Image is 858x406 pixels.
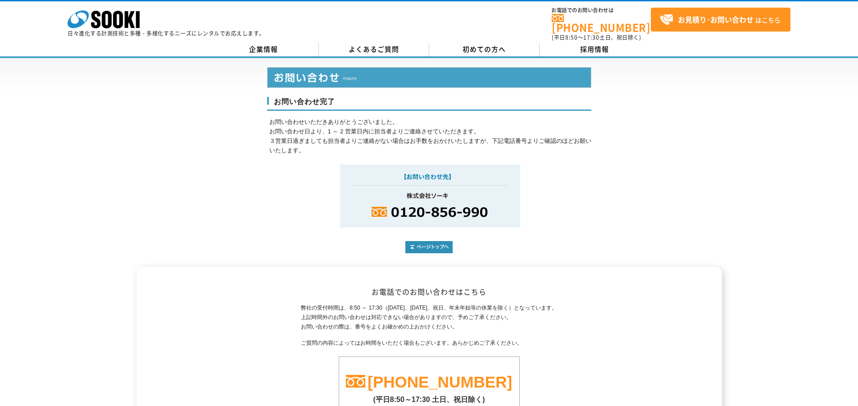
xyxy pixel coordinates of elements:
[660,13,781,27] span: はこちら
[405,241,453,253] img: ページトップへ
[319,43,429,56] a: よくあるご質問
[463,44,506,54] span: 初めての方へ
[552,14,651,32] a: [PHONE_NUMBER]
[565,33,578,41] span: 8:50
[583,33,599,41] span: 17:30
[552,8,651,13] span: お電話でのお問い合わせは
[209,43,319,56] a: 企業情報
[651,8,790,32] a: お見積り･お問い合わせはこちら
[301,338,557,348] p: ご質問の内容によってはお時間をいただく場合もございます。あらかじめご了承ください。
[267,97,591,111] h3: お問い合わせ完了
[269,118,591,155] p: お問い合わせいただきありがとうございました。 お問い合わせ日より、1 ～ 2 営業日内に担当者よりご連絡させていただきます。 ３営業日過ぎましても担当者よりご連絡がない場合はお手数をおかけいたし...
[540,43,650,56] a: 採用情報
[267,67,591,88] img: お問い合わせ
[429,43,540,56] a: 初めての方へ
[368,373,512,391] a: [PHONE_NUMBER]
[301,303,557,331] p: 弊社の受付時間は、8:50 ～ 17:30（[DATE]、[DATE]、祝日、年末年始等の休業を除く）となっています。 上記時間外のお問い合わせは対応できない場合がありますので、予めご了承くださ...
[68,31,265,36] p: 日々進化する計測技術と多種・多様化するニーズにレンタルでお応えします。
[166,287,693,297] h2: お電話でのお問い合わせはこちら
[678,14,754,25] strong: お見積り･お問い合わせ
[340,164,520,228] img: お問い合わせ
[339,391,519,405] p: (平日8:50～17:30 土日、祝日除く)
[552,33,641,41] span: (平日 ～ 土日、祝日除く)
